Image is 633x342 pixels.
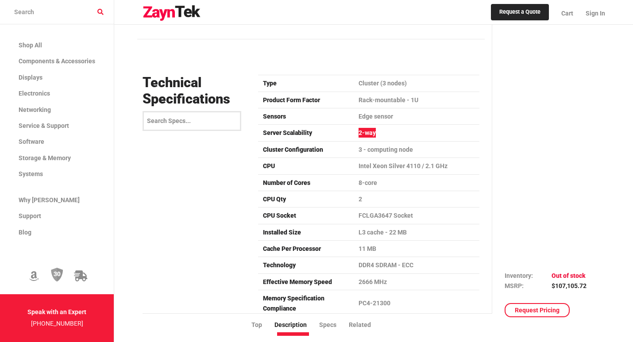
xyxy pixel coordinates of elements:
span: Why [PERSON_NAME] [19,196,80,204]
td: 11 MB [354,241,479,257]
td: Inventory [505,271,552,281]
td: Sensors [258,108,354,124]
td: 2 [354,191,479,207]
td: CPU Qty [258,191,354,207]
td: Cluster Configuration [258,141,354,158]
td: L3 cache - 22 MB [354,224,479,240]
a: Cart [555,2,579,24]
span: Out of stock [552,272,586,279]
span: Blog [19,229,31,236]
td: CPU [258,158,354,174]
span: Systems [19,170,43,177]
td: FCLGA3647 Socket [354,208,479,224]
span: Displays [19,74,42,81]
td: 8-core [354,174,479,191]
td: Edge sensor [354,108,479,124]
span: Software [19,138,44,145]
td: 3 - computing node [354,141,479,158]
strong: Speak with an Expert [27,308,86,315]
td: Installed Size [258,224,354,240]
input: Search Specs... [143,111,242,131]
td: CPU Socket [258,208,354,224]
img: logo [143,5,201,21]
a: Request Pricing [505,303,570,317]
a: Sign In [579,2,605,24]
a: [PHONE_NUMBER] [31,320,83,327]
span: Electronics [19,90,50,97]
span: Support [19,212,41,219]
img: 30 Day Return Policy [51,267,63,282]
span: Components & Accessories [19,58,95,65]
td: Type [258,75,354,92]
td: Cluster (3 nodes) [354,75,479,92]
li: Description [274,320,319,330]
td: Memory Specification Compliance [258,290,354,317]
td: Technology [258,257,354,273]
td: MSRP [505,281,552,291]
td: Product Form Factor [258,92,354,108]
td: 2-way [354,125,479,141]
li: Specs [319,320,349,330]
td: 2666 MHz [354,273,479,290]
td: $107,105.72 [552,281,587,291]
td: Intel Xeon Silver 4110 / 2.1 GHz [354,158,479,174]
span: Storage & Memory [19,154,71,161]
td: DDR4 SDRAM - ECC [354,257,479,273]
td: Rack-mountable - 1U [354,92,479,108]
td: Cache Per Processor [258,241,354,257]
li: Top [251,320,274,330]
span: Networking [19,106,51,113]
td: PC4-21300 [354,290,479,317]
h3: Technical Specifications [143,75,248,108]
a: Request a Quote [491,4,549,21]
li: Related [349,320,383,330]
td: Number of Cores [258,174,354,191]
span: Cart [561,10,573,17]
td: Server Scalability [258,125,354,141]
td: Effective Memory Speed [258,273,354,290]
span: Service & Support [19,122,69,129]
span: Shop All [19,42,42,49]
